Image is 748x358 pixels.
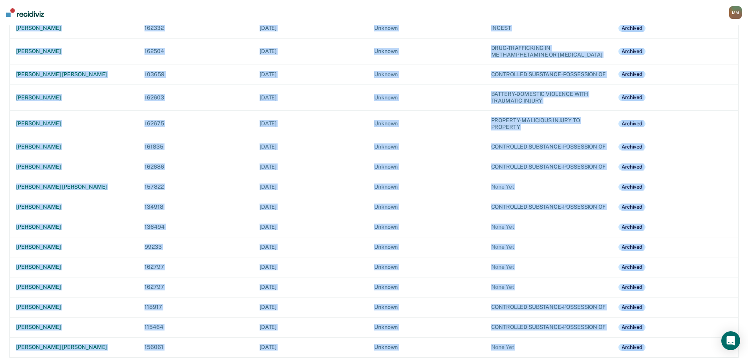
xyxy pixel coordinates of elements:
[253,197,368,217] td: [DATE]
[16,284,132,290] div: [PERSON_NAME]
[138,18,253,38] td: 162332
[368,317,485,337] td: Unknown
[368,257,485,277] td: Unknown
[138,337,253,357] td: 156061
[16,324,132,330] div: [PERSON_NAME]
[16,94,132,101] div: [PERSON_NAME]
[138,237,253,257] td: 99233
[491,284,606,290] div: None Yet
[16,25,132,31] div: [PERSON_NAME]
[618,304,646,311] div: Archived
[138,38,253,64] td: 162504
[368,237,485,257] td: Unknown
[491,163,606,170] div: CONTROLLED SUBSTANCE-POSSESSION OF
[16,163,132,170] div: [PERSON_NAME]
[618,163,646,171] div: Archived
[368,337,485,357] td: Unknown
[618,94,646,101] div: Archived
[491,224,606,230] div: None Yet
[618,344,646,351] div: Archived
[729,6,742,19] button: MM
[16,264,132,270] div: [PERSON_NAME]
[16,204,132,210] div: [PERSON_NAME]
[368,297,485,317] td: Unknown
[368,177,485,197] td: Unknown
[138,157,253,177] td: 162686
[491,71,606,78] div: CONTROLLED SUBSTANCE-POSSESSION OF
[491,244,606,250] div: None Yet
[253,38,368,64] td: [DATE]
[491,143,606,150] div: CONTROLLED SUBSTANCE-POSSESSION OF
[618,204,646,211] div: Archived
[16,71,132,78] div: [PERSON_NAME] [PERSON_NAME]
[368,157,485,177] td: Unknown
[138,111,253,137] td: 162675
[618,25,646,32] div: Archived
[721,331,740,350] div: Open Intercom Messenger
[618,264,646,271] div: Archived
[138,257,253,277] td: 162797
[16,304,132,310] div: [PERSON_NAME]
[253,177,368,197] td: [DATE]
[618,244,646,251] div: Archived
[253,317,368,337] td: [DATE]
[16,120,132,127] div: [PERSON_NAME]
[491,324,606,330] div: CONTROLLED SUBSTANCE-POSSESSION OF
[138,217,253,237] td: 136494
[368,64,485,84] td: Unknown
[729,6,742,19] div: M M
[138,317,253,337] td: 115464
[253,18,368,38] td: [DATE]
[16,224,132,230] div: [PERSON_NAME]
[138,177,253,197] td: 157822
[618,143,646,151] div: Archived
[253,257,368,277] td: [DATE]
[16,143,132,150] div: [PERSON_NAME]
[16,184,132,190] div: [PERSON_NAME] [PERSON_NAME]
[6,8,44,17] img: Recidiviz
[491,204,606,210] div: CONTROLLED SUBSTANCE-POSSESSION OF
[618,324,646,331] div: Archived
[253,84,368,111] td: [DATE]
[618,71,646,78] div: Archived
[138,297,253,317] td: 118917
[368,197,485,217] td: Unknown
[368,38,485,64] td: Unknown
[491,45,606,58] div: DRUG-TRAFFICKING IN METHAMPHETAMINE OR [MEDICAL_DATA]
[138,137,253,157] td: 161835
[138,84,253,111] td: 162603
[491,304,606,310] div: CONTROLLED SUBSTANCE-POSSESSION OF
[368,18,485,38] td: Unknown
[491,91,606,104] div: BATTERY-DOMESTIC VIOLENCE WITH TRAUMATIC INJURY
[618,224,646,231] div: Archived
[368,111,485,137] td: Unknown
[253,137,368,157] td: [DATE]
[491,25,606,31] div: INCEST
[253,337,368,357] td: [DATE]
[138,64,253,84] td: 103659
[618,120,646,127] div: Archived
[368,277,485,297] td: Unknown
[16,344,132,351] div: [PERSON_NAME] [PERSON_NAME]
[253,157,368,177] td: [DATE]
[253,111,368,137] td: [DATE]
[368,217,485,237] td: Unknown
[491,264,606,270] div: None Yet
[138,277,253,297] td: 162797
[618,184,646,191] div: Archived
[491,344,606,351] div: None Yet
[253,277,368,297] td: [DATE]
[491,184,606,190] div: None Yet
[16,244,132,250] div: [PERSON_NAME]
[618,48,646,55] div: Archived
[253,64,368,84] td: [DATE]
[16,48,132,55] div: [PERSON_NAME]
[368,137,485,157] td: Unknown
[618,284,646,291] div: Archived
[253,237,368,257] td: [DATE]
[491,117,606,130] div: PROPERTY-MALICIOUS INJURY TO PROPERTY
[253,297,368,317] td: [DATE]
[138,197,253,217] td: 134918
[253,217,368,237] td: [DATE]
[368,84,485,111] td: Unknown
